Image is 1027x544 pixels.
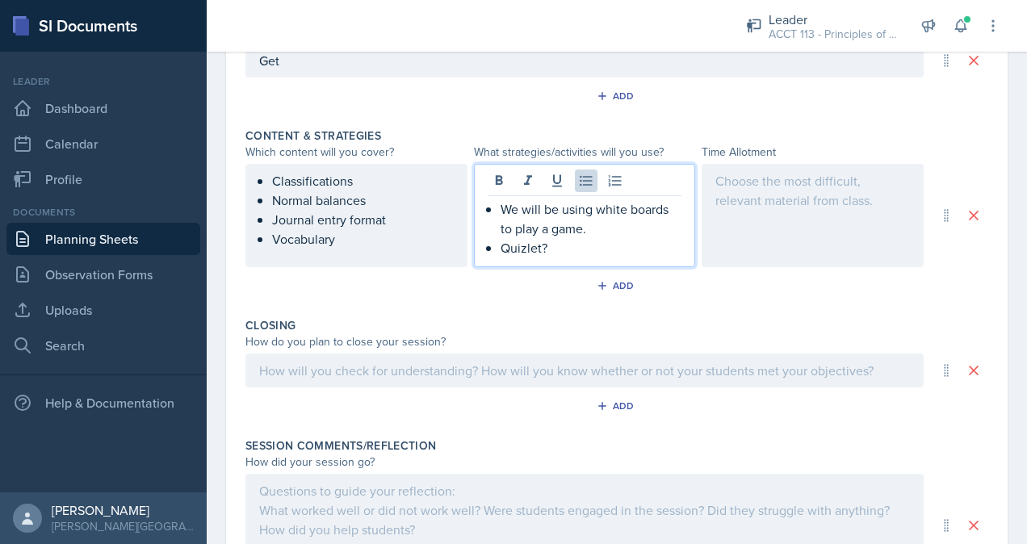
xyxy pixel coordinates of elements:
a: Dashboard [6,92,200,124]
div: Documents [6,205,200,220]
div: Time Allotment [702,144,924,161]
div: [PERSON_NAME][GEOGRAPHIC_DATA] [52,518,194,534]
div: Leader [6,74,200,89]
p: Get [259,51,910,70]
a: Calendar [6,128,200,160]
p: Classifications [272,171,454,190]
p: We will be using white boards to play a game. [501,199,682,238]
a: Profile [6,163,200,195]
a: Search [6,329,200,362]
div: ACCT 113 - Principles of Accounting I / Fall 2025 [769,26,898,43]
div: What strategies/activities will you use? [474,144,696,161]
div: Add [600,400,635,412]
button: Add [591,394,643,418]
label: Session Comments/Reflection [245,437,436,454]
div: [PERSON_NAME] [52,502,194,518]
div: How did your session go? [245,454,924,471]
button: Add [591,274,643,298]
div: Help & Documentation [6,387,200,419]
label: Content & Strategies [245,128,381,144]
div: Leader [769,10,898,29]
div: Add [600,90,635,103]
p: Quizlet? [501,238,682,257]
a: Uploads [6,294,200,326]
a: Planning Sheets [6,223,200,255]
p: Normal balances [272,190,454,210]
a: Observation Forms [6,258,200,291]
div: How do you plan to close your session? [245,333,924,350]
label: Closing [245,317,296,333]
p: Vocabulary [272,229,454,249]
div: Add [600,279,635,292]
div: Which content will you cover? [245,144,467,161]
button: Add [591,84,643,108]
p: Journal entry format [272,210,454,229]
